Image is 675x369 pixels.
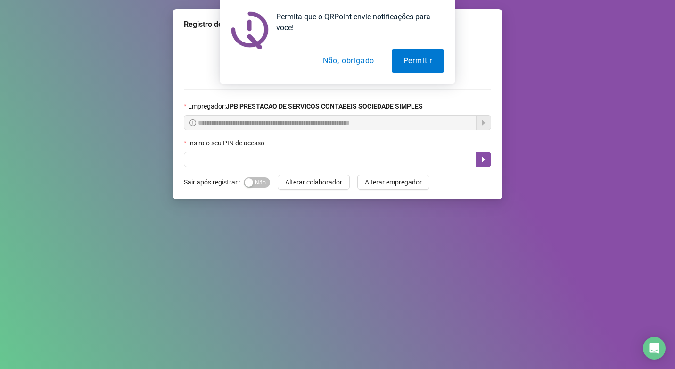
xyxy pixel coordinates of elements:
[480,156,487,163] span: caret-right
[365,177,422,187] span: Alterar empregador
[184,175,244,190] label: Sair após registrar
[392,49,444,73] button: Permitir
[285,177,342,187] span: Alterar colaborador
[188,101,423,111] span: Empregador :
[226,102,423,110] strong: JPB PRESTACAO DE SERVICOS CONTABEIS SOCIEDADE SIMPLES
[269,11,444,33] div: Permita que o QRPoint envie notificações para você!
[357,175,429,190] button: Alterar empregador
[311,49,386,73] button: Não, obrigado
[189,119,196,126] span: info-circle
[643,337,666,360] div: Open Intercom Messenger
[278,175,350,190] button: Alterar colaborador
[231,11,269,49] img: notification icon
[184,138,271,148] label: Insira o seu PIN de acesso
